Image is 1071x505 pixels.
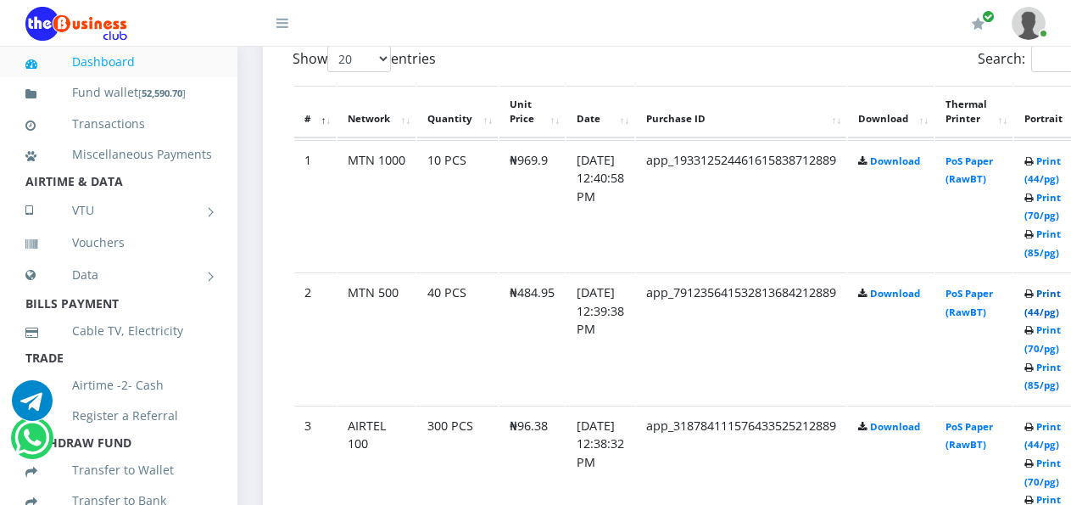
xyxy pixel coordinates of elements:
td: ₦484.95 [499,272,565,404]
a: Print (44/pg) [1024,154,1061,186]
a: Print (85/pg) [1024,227,1061,259]
img: User [1012,7,1046,40]
a: PoS Paper (RawBT) [945,154,993,186]
a: Download [870,420,920,433]
b: 52,590.70 [142,87,182,99]
td: ₦969.9 [499,140,565,272]
a: Data [25,254,212,296]
a: Print (85/pg) [1024,361,1061,392]
a: Download [870,154,920,167]
td: app_193312524461615838712889 [636,140,846,272]
a: Fund wallet[52,590.70] [25,73,212,113]
a: Download [870,287,920,300]
th: Date: activate to sort column ascending [566,86,634,138]
a: Print (70/pg) [1024,323,1061,355]
a: Print (44/pg) [1024,420,1061,452]
th: Download: activate to sort column ascending [848,86,934,138]
img: Logo [25,7,127,41]
a: Print (70/pg) [1024,191,1061,222]
td: app_791235641532813684212889 [636,272,846,404]
small: [ ] [138,87,186,99]
th: Quantity: activate to sort column ascending [417,86,498,138]
a: Vouchers [25,223,212,262]
a: Miscellaneous Payments [25,135,212,174]
a: Chat for support [14,430,49,458]
a: Transactions [25,104,212,143]
th: #: activate to sort column descending [294,86,336,138]
a: Print (70/pg) [1024,457,1061,488]
td: 2 [294,272,336,404]
a: Airtime -2- Cash [25,366,212,405]
td: 10 PCS [417,140,498,272]
a: Print (44/pg) [1024,287,1061,318]
td: [DATE] 12:39:38 PM [566,272,634,404]
td: 1 [294,140,336,272]
a: Dashboard [25,42,212,81]
i: Renew/Upgrade Subscription [972,17,985,31]
td: MTN 500 [337,272,416,404]
th: Network: activate to sort column ascending [337,86,416,138]
a: Chat for support [12,393,53,421]
a: Cable TV, Electricity [25,311,212,351]
a: VTU [25,189,212,232]
td: [DATE] 12:40:58 PM [566,140,634,272]
select: Showentries [327,46,391,72]
td: MTN 1000 [337,140,416,272]
a: Transfer to Wallet [25,451,212,490]
span: Renew/Upgrade Subscription [982,10,995,23]
label: Show entries [293,46,436,72]
a: PoS Paper (RawBT) [945,287,993,318]
th: Thermal Printer: activate to sort column ascending [935,86,1012,138]
td: 40 PCS [417,272,498,404]
th: Unit Price: activate to sort column ascending [499,86,565,138]
a: PoS Paper (RawBT) [945,420,993,452]
th: Purchase ID: activate to sort column ascending [636,86,846,138]
a: Register a Referral [25,396,212,435]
